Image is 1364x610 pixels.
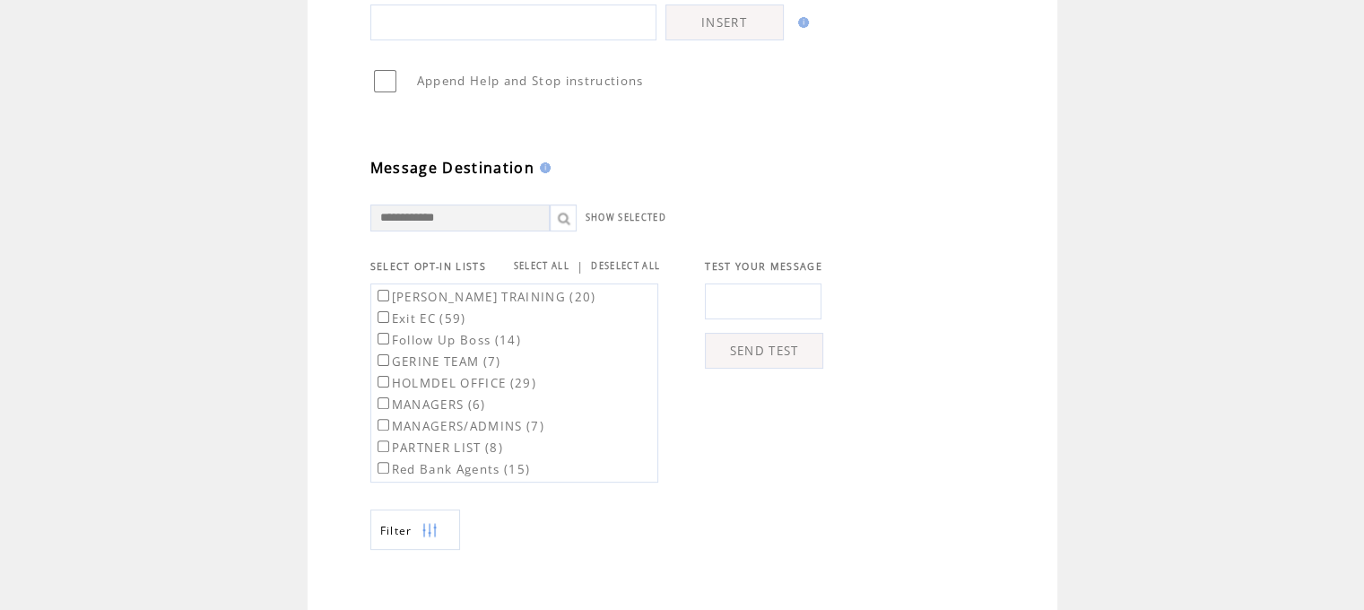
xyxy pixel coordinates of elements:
span: Show filters [380,523,413,538]
a: SHOW SELECTED [586,212,666,223]
span: SELECT OPT-IN LISTS [370,260,486,273]
a: Filter [370,510,460,550]
input: MANAGERS (6) [378,397,389,409]
label: [PERSON_NAME] TRAINING (20) [374,289,596,305]
label: GERINE TEAM (7) [374,353,501,370]
span: Append Help and Stop instructions [417,73,644,89]
input: GERINE TEAM (7) [378,354,389,366]
a: DESELECT ALL [591,260,660,272]
span: Message Destination [370,158,534,178]
label: Exit EC (59) [374,310,466,327]
img: filters.png [421,510,438,551]
label: Follow Up Boss (14) [374,332,521,348]
label: HOLMDEL OFFICE (29) [374,375,536,391]
input: Red Bank Agents (15) [378,462,389,474]
label: Red Bank Agents (15) [374,461,531,477]
label: MANAGERS/ADMINS (7) [374,418,544,434]
img: help.gif [793,17,809,28]
a: SELECT ALL [514,260,569,272]
input: [PERSON_NAME] TRAINING (20) [378,290,389,301]
label: MANAGERS (6) [374,396,486,413]
input: Exit EC (59) [378,311,389,323]
input: PARTNER LIST (8) [378,440,389,452]
a: INSERT [665,4,784,40]
input: Follow Up Boss (14) [378,333,389,344]
span: TEST YOUR MESSAGE [705,260,822,273]
input: MANAGERS/ADMINS (7) [378,419,389,431]
input: HOLMDEL OFFICE (29) [378,376,389,388]
a: SEND TEST [705,333,823,369]
label: PARTNER LIST (8) [374,440,503,456]
img: help.gif [534,162,551,173]
span: | [577,258,584,274]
